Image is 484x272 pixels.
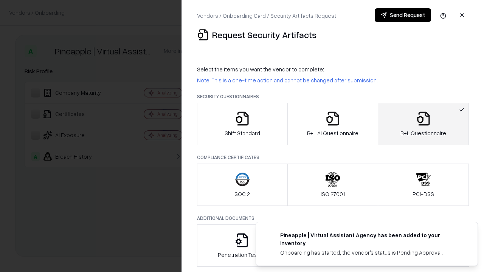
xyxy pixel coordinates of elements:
div: Pineapple | Virtual Assistant Agency has been added to your inventory [280,231,459,247]
button: PCI-DSS [378,164,469,206]
button: ISO 27001 [287,164,379,206]
div: Onboarding has started, the vendor's status is Pending Approval. [280,249,459,257]
button: Shift Standard [197,103,288,145]
p: Select the items you want the vendor to complete: [197,65,469,73]
button: SOC 2 [197,164,288,206]
button: B+L AI Questionnaire [287,103,379,145]
p: Security Questionnaires [197,93,469,100]
p: Shift Standard [225,129,260,137]
p: Penetration Testing [218,251,267,259]
button: Send Request [375,8,431,22]
p: B+L AI Questionnaire [307,129,358,137]
p: SOC 2 [234,190,250,198]
p: Request Security Artifacts [212,29,316,41]
img: trypineapple.com [265,231,274,240]
p: Compliance Certificates [197,154,469,161]
p: PCI-DSS [413,190,434,198]
p: Vendors / Onboarding Card / Security Artifacts Request [197,12,336,20]
p: Note: This is a one-time action and cannot be changed after submission. [197,76,469,84]
p: B+L Questionnaire [400,129,446,137]
p: ISO 27001 [321,190,345,198]
p: Additional Documents [197,215,469,221]
button: Penetration Testing [197,224,288,267]
button: B+L Questionnaire [378,103,469,145]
